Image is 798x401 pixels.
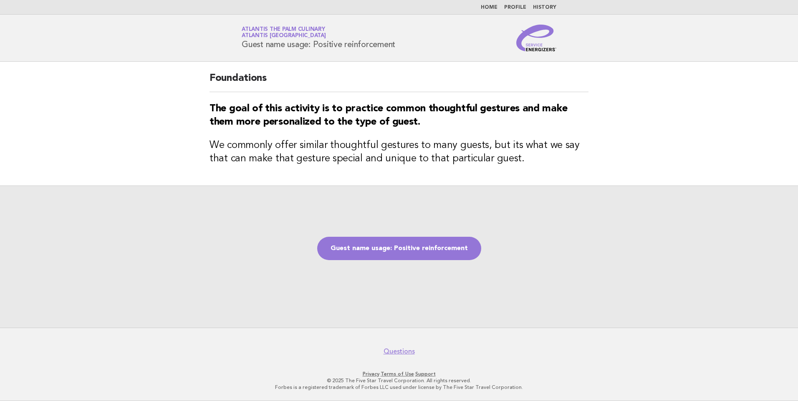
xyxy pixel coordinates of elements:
[317,237,481,260] a: Guest name usage: Positive reinforcement
[504,5,526,10] a: Profile
[242,27,395,49] h1: Guest name usage: Positive reinforcement
[144,377,654,384] p: © 2025 The Five Star Travel Corporation. All rights reserved.
[210,72,588,92] h2: Foundations
[415,371,436,377] a: Support
[363,371,379,377] a: Privacy
[242,33,326,39] span: Atlantis [GEOGRAPHIC_DATA]
[144,371,654,377] p: · ·
[210,104,567,127] strong: The goal of this activity is to practice common thoughtful gestures and make them more personaliz...
[242,27,326,38] a: Atlantis The Palm CulinaryAtlantis [GEOGRAPHIC_DATA]
[381,371,414,377] a: Terms of Use
[384,347,415,356] a: Questions
[481,5,497,10] a: Home
[533,5,556,10] a: History
[516,25,556,51] img: Service Energizers
[210,139,588,165] h3: We commonly offer similar thoughtful gestures to many guests, but its what we say that can make t...
[144,384,654,391] p: Forbes is a registered trademark of Forbes LLC used under license by The Five Star Travel Corpora...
